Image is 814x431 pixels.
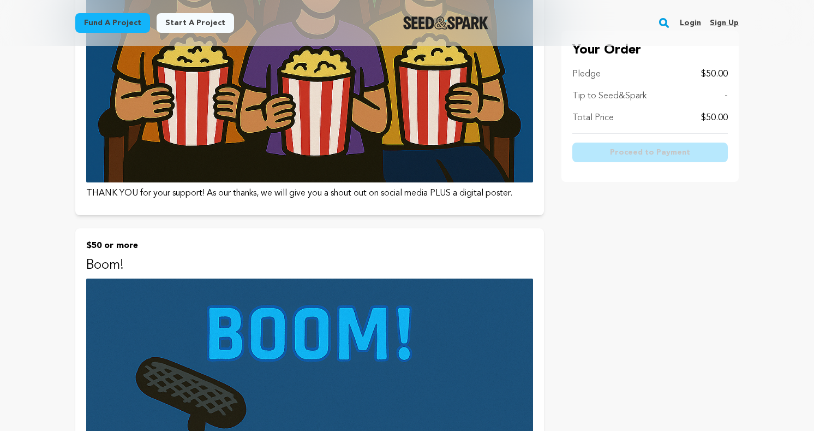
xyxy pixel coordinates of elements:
a: Sign up [710,14,739,32]
p: Boom! [86,257,533,274]
a: Fund a project [75,13,150,33]
p: $50 or more [86,239,533,252]
p: Total Price [572,111,614,125]
p: $50.00 [701,111,728,125]
a: Login [680,14,701,32]
p: THANK YOU for your support! As our thanks, we will give you a shout out on social media PLUS a di... [86,187,533,200]
p: Tip to Seed&Spark [572,90,647,103]
img: Seed&Spark Logo Dark Mode [403,16,489,29]
span: Proceed to Payment [610,147,690,158]
p: Your Order [572,42,728,59]
a: Seed&Spark Homepage [403,16,489,29]
p: $50.00 [701,68,728,81]
button: Proceed to Payment [572,143,728,162]
p: - [725,90,728,103]
p: Pledge [572,68,601,81]
a: Start a project [157,13,234,33]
